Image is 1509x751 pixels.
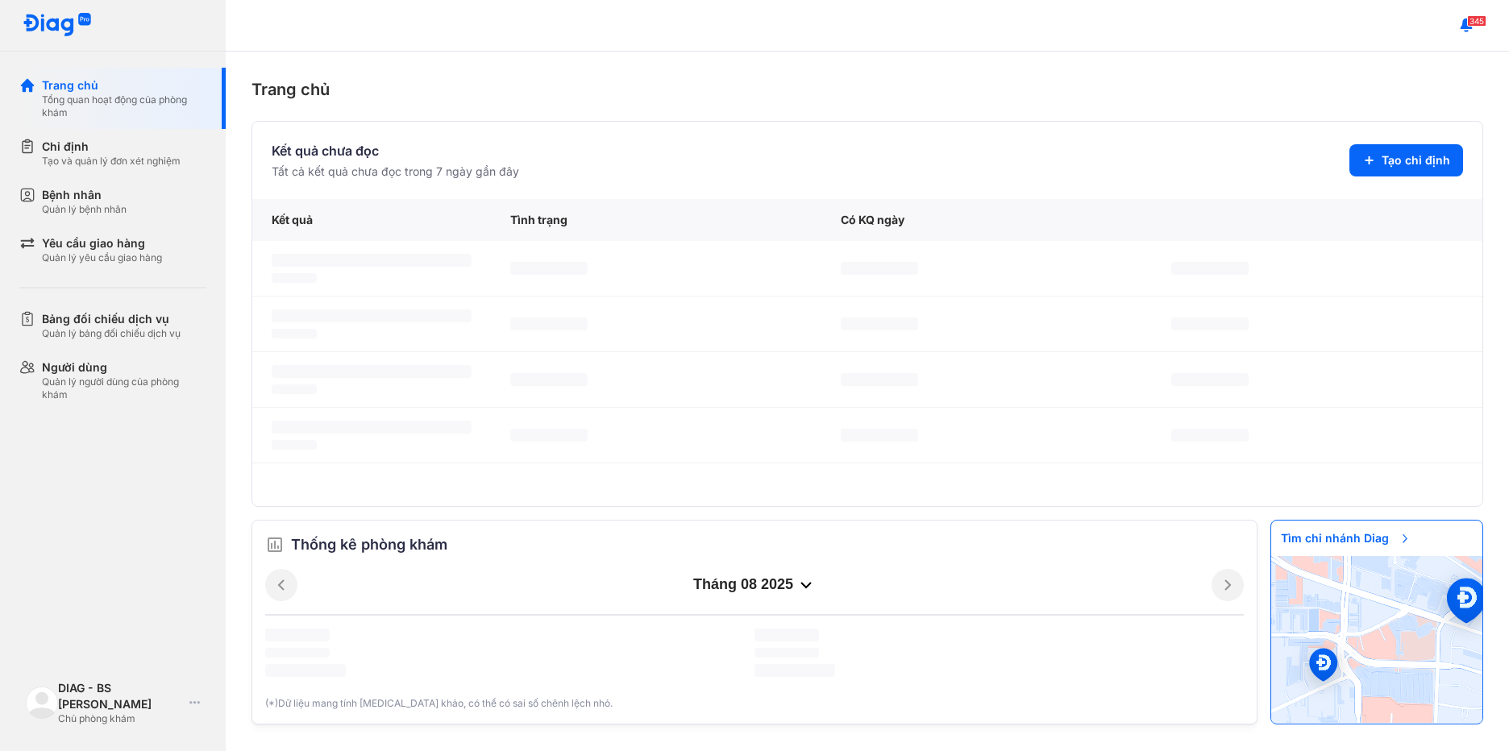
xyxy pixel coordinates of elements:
span: ‌ [1171,262,1249,275]
div: Tổng quan hoạt động của phòng khám [42,93,206,119]
span: ‌ [272,273,317,283]
div: Người dùng [42,359,206,375]
span: ‌ [265,664,346,677]
span: Tìm chi nhánh Diag [1271,521,1421,556]
div: Quản lý bệnh nhân [42,203,127,216]
span: Thống kê phòng khám [291,533,447,556]
span: ‌ [510,429,588,442]
span: ‌ [754,629,819,641]
span: ‌ [272,329,317,338]
div: Trang chủ [251,77,1483,102]
div: Bảng đối chiếu dịch vụ [42,311,181,327]
span: ‌ [754,648,819,658]
div: Tình trạng [491,199,821,241]
span: ‌ [510,317,588,330]
span: ‌ [272,309,472,322]
div: (*)Dữ liệu mang tính [MEDICAL_DATA] khảo, có thể có sai số chênh lệch nhỏ. [265,696,1244,711]
span: ‌ [841,429,918,442]
span: 345 [1467,15,1486,27]
div: Quản lý bảng đối chiếu dịch vụ [42,327,181,340]
span: ‌ [510,262,588,275]
span: ‌ [272,384,317,394]
span: Tạo chỉ định [1382,152,1450,168]
span: ‌ [265,629,330,641]
span: ‌ [510,373,588,386]
div: Chỉ định [42,139,181,155]
img: order.5a6da16c.svg [265,535,285,554]
div: Trang chủ [42,77,206,93]
div: Tất cả kết quả chưa đọc trong 7 ngày gần đây [272,164,519,180]
div: tháng 08 2025 [297,575,1212,595]
div: Có KQ ngày [821,199,1152,241]
span: ‌ [841,317,918,330]
span: ‌ [754,664,835,677]
div: Tạo và quản lý đơn xét nghiệm [42,155,181,168]
span: ‌ [272,254,472,267]
div: Quản lý yêu cầu giao hàng [42,251,162,264]
img: logo [23,13,92,38]
button: Tạo chỉ định [1349,144,1463,176]
span: ‌ [1171,429,1249,442]
span: ‌ [1171,317,1249,330]
span: ‌ [841,262,918,275]
div: Quản lý người dùng của phòng khám [42,375,206,401]
span: ‌ [272,365,472,378]
div: Yêu cầu giao hàng [42,235,162,251]
div: DIAG - BS [PERSON_NAME] [58,680,183,712]
div: Kết quả chưa đọc [272,141,519,160]
span: ‌ [841,373,918,386]
div: Chủ phòng khám [58,712,183,725]
span: ‌ [1171,373,1249,386]
span: ‌ [265,648,330,658]
img: logo [26,687,58,719]
div: Bệnh nhân [42,187,127,203]
div: Kết quả [252,199,491,241]
span: ‌ [272,440,317,450]
span: ‌ [272,421,472,434]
